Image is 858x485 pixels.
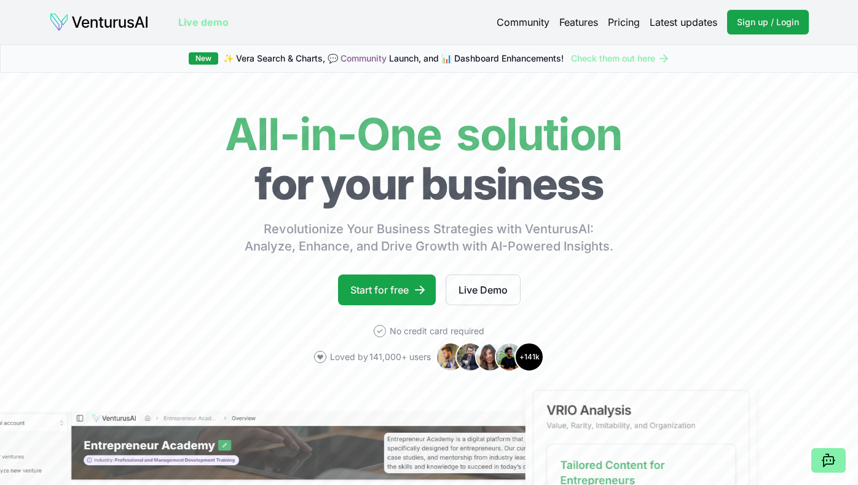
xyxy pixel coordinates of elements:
[608,15,640,30] a: Pricing
[178,15,229,30] a: Live demo
[727,10,809,34] a: Sign up / Login
[189,52,218,65] div: New
[436,342,465,372] img: Avatar 1
[340,53,387,63] a: Community
[737,16,799,28] span: Sign up / Login
[650,15,717,30] a: Latest updates
[571,52,670,65] a: Check them out here
[455,342,485,372] img: Avatar 2
[49,12,149,32] img: logo
[446,275,521,305] a: Live Demo
[338,275,436,305] a: Start for free
[559,15,598,30] a: Features
[495,342,524,372] img: Avatar 4
[475,342,505,372] img: Avatar 3
[223,52,564,65] span: ✨ Vera Search & Charts, 💬 Launch, and 📊 Dashboard Enhancements!
[497,15,549,30] a: Community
